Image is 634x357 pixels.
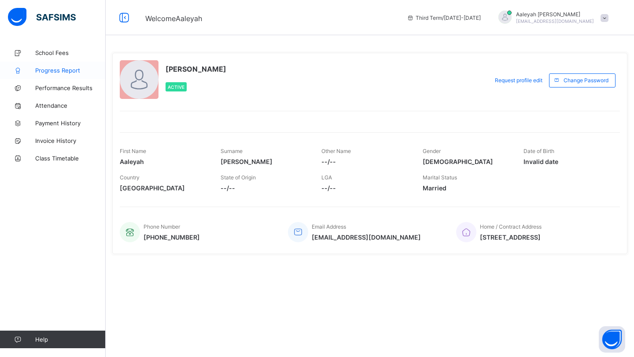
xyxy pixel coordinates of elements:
[564,77,608,84] span: Change Password
[221,158,308,165] span: [PERSON_NAME]
[599,326,625,353] button: Open asap
[35,49,106,56] span: School Fees
[35,84,106,91] span: Performance Results
[523,148,554,154] span: Date of Birth
[480,223,542,230] span: Home / Contract Address
[120,148,146,154] span: First Name
[166,65,226,73] span: [PERSON_NAME]
[516,18,594,24] span: [EMAIL_ADDRESS][DOMAIN_NAME]
[312,233,421,241] span: [EMAIL_ADDRESS][DOMAIN_NAME]
[221,174,256,181] span: State of Origin
[168,84,184,90] span: Active
[321,148,351,154] span: Other Name
[495,77,542,84] span: Request profile edit
[312,223,346,230] span: Email Address
[35,137,106,144] span: Invoice History
[120,158,207,165] span: Aaleyah
[321,184,409,192] span: --/--
[423,158,510,165] span: [DEMOGRAPHIC_DATA]
[423,174,457,181] span: Marital Status
[423,184,510,192] span: Married
[407,15,481,21] span: session/term information
[35,120,106,127] span: Payment History
[144,223,180,230] span: Phone Number
[120,184,207,192] span: [GEOGRAPHIC_DATA]
[144,233,200,241] span: [PHONE_NUMBER]
[221,148,243,154] span: Surname
[321,158,409,165] span: --/--
[480,233,542,241] span: [STREET_ADDRESS]
[120,174,140,181] span: Country
[35,67,106,74] span: Progress Report
[35,155,106,162] span: Class Timetable
[35,336,105,343] span: Help
[423,148,441,154] span: Gender
[35,102,106,109] span: Attendance
[490,11,613,25] div: Aaleyah Habibullah
[321,174,332,181] span: LGA
[145,14,202,23] span: Welcome Aaleyah
[221,184,308,192] span: --/--
[8,8,76,26] img: safsims
[523,158,611,165] span: Invalid date
[516,11,594,18] span: Aaleyah [PERSON_NAME]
